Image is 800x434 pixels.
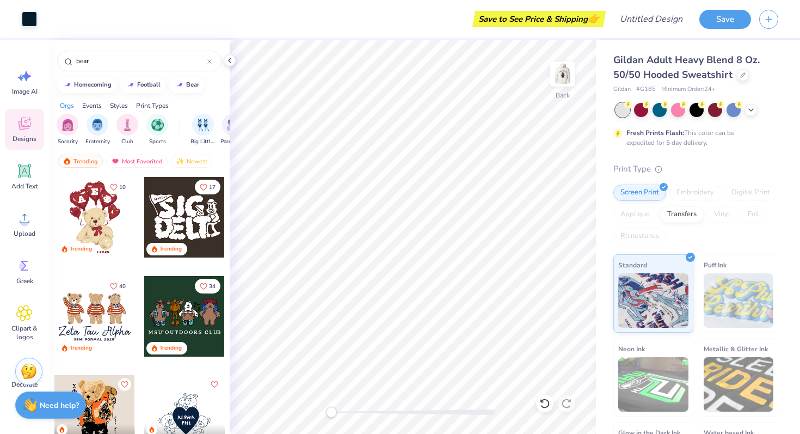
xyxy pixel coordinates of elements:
span: 10 [119,185,126,190]
div: This color can be expedited for 5 day delivery. [626,128,760,148]
span: Puff Ink [704,259,727,271]
div: Trending [58,155,103,168]
button: filter button [85,114,110,146]
img: Neon Ink [618,357,688,412]
img: Big Little Reveal Image [197,119,209,131]
button: filter button [116,114,138,146]
span: Fraternity [85,138,110,146]
button: Like [105,180,131,194]
div: filter for Fraternity [85,114,110,146]
div: Screen Print [613,185,666,201]
div: Vinyl [707,206,737,223]
div: Orgs [60,101,74,111]
span: Gildan Adult Heavy Blend 8 Oz. 50/50 Hooded Sweatshirt [613,53,760,81]
div: Applique [613,206,657,223]
img: trend_line.gif [126,82,135,88]
div: Newest [171,155,212,168]
span: Upload [14,229,35,238]
div: Save to See Price & Shipping [475,11,603,27]
span: Decorate [11,380,38,389]
div: filter for Parent's Weekend [220,114,245,146]
button: Like [118,378,131,391]
input: Untitled Design [611,8,691,30]
span: Parent's Weekend [220,138,245,146]
strong: Fresh Prints Flash: [626,129,684,137]
span: Big Little Reveal [190,138,216,146]
span: Image AI [12,87,38,96]
button: Save [699,10,751,29]
button: Like [105,279,131,294]
input: Try "Alpha" [75,56,207,66]
span: Neon Ink [618,343,645,354]
span: 17 [209,185,216,190]
button: football [120,77,165,93]
button: Like [208,378,221,391]
span: 40 [119,284,126,289]
div: Back [556,90,570,100]
div: Trending [159,245,182,253]
img: trending.gif [63,157,71,165]
span: Gildan [613,85,631,94]
strong: Need help? [40,400,79,411]
button: Like [195,180,220,194]
button: bear [169,77,204,93]
span: Sports [149,138,166,146]
div: filter for Big Little Reveal [190,114,216,146]
img: Back [552,63,574,85]
img: trend_line.gif [175,82,184,88]
span: Club [121,138,133,146]
div: filter for Sports [146,114,168,146]
span: # G185 [636,85,656,94]
img: Club Image [121,119,133,131]
div: Trending [70,344,92,352]
span: Standard [618,259,647,271]
div: filter for Sorority [57,114,78,146]
img: Sorority Image [61,119,74,131]
div: Rhinestones [613,228,666,244]
span: Sorority [58,138,78,146]
div: homecoming [74,82,112,88]
div: filter for Club [116,114,138,146]
div: Foil [741,206,766,223]
span: Clipart & logos [7,324,42,341]
button: filter button [57,114,78,146]
div: football [137,82,161,88]
span: Greek [16,277,33,285]
div: Trending [159,344,182,352]
img: newest.gif [176,157,184,165]
span: Designs [13,135,36,143]
div: Most Favorited [106,155,168,168]
button: filter button [220,114,245,146]
div: Accessibility label [326,407,337,418]
img: Puff Ink [704,273,774,328]
img: Standard [618,273,688,328]
div: Events [82,101,102,111]
span: 👉 [588,12,600,25]
button: homecoming [57,77,116,93]
img: Fraternity Image [91,119,103,131]
span: 34 [209,284,216,289]
div: Print Types [136,101,169,111]
img: Metallic & Glitter Ink [704,357,774,412]
div: Transfers [660,206,704,223]
img: Sports Image [151,119,164,131]
img: Parent's Weekend Image [227,119,239,131]
div: Embroidery [669,185,721,201]
div: Trending [70,245,92,253]
img: most_fav.gif [111,157,120,165]
div: Styles [110,101,128,111]
img: trend_line.gif [63,82,72,88]
div: bear [186,82,199,88]
button: filter button [190,114,216,146]
span: Add Text [11,182,38,191]
button: filter button [146,114,168,146]
div: Digital Print [724,185,777,201]
button: Like [195,279,220,294]
span: Minimum Order: 24 + [661,85,716,94]
div: Print Type [613,163,778,175]
span: Metallic & Glitter Ink [704,343,768,354]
